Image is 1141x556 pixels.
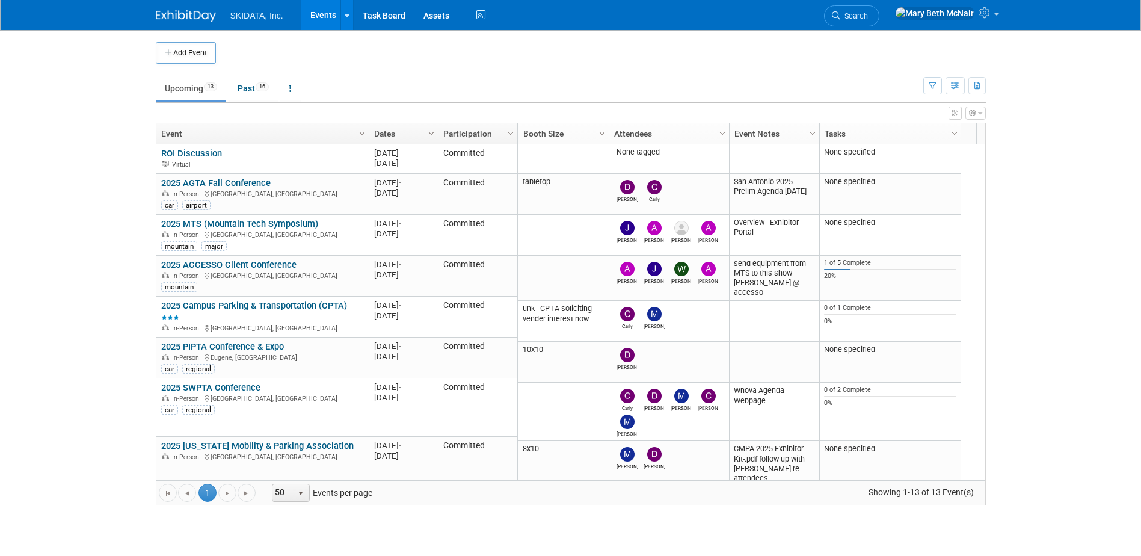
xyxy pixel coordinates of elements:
a: Go to the last page [238,484,256,502]
img: Damon Kessler [620,180,635,194]
img: In-Person Event [162,190,169,196]
a: Column Settings [716,123,729,141]
div: Wesley Martin [671,276,692,284]
button: Add Event [156,42,216,64]
span: Column Settings [950,129,959,138]
div: Andy Shenberger [617,276,638,284]
img: Andreas Kranabetter [701,262,716,276]
td: Overview | Exhibitor Portal [729,215,819,256]
div: [GEOGRAPHIC_DATA], [GEOGRAPHIC_DATA] [161,323,363,333]
div: [DATE] [374,382,432,392]
a: Column Settings [948,123,961,141]
div: Damon Kessler [617,362,638,370]
div: Andreas Kranabetter [698,276,719,284]
span: 16 [256,82,269,91]
img: Virtual Event [162,161,169,167]
div: [GEOGRAPHIC_DATA], [GEOGRAPHIC_DATA] [161,229,363,239]
a: Booth Size [523,123,601,144]
img: Michael Ball [620,415,635,429]
div: [DATE] [374,158,432,168]
a: 2025 SWPTA Conference [161,382,260,393]
span: Go to the next page [223,489,232,498]
a: Event Notes [734,123,811,144]
td: Committed [438,297,517,338]
td: 10x10 [518,342,609,383]
a: Go to the previous page [178,484,196,502]
div: [DATE] [374,300,432,310]
a: 2025 [US_STATE] Mobility & Parking Association [161,440,354,451]
div: 0 of 1 Complete [824,304,956,312]
span: Column Settings [808,129,817,138]
a: ROI Discussion [161,148,222,159]
a: Column Settings [355,123,369,141]
img: Michael Biron [674,221,689,235]
a: Column Settings [595,123,609,141]
div: [DATE] [374,392,432,403]
a: Upcoming13 [156,77,226,100]
div: car [161,364,178,374]
span: In-Person [172,324,203,332]
div: 1 of 5 Complete [824,259,956,267]
div: John Keefe [644,276,665,284]
div: regional [182,364,215,374]
a: Tasks [825,123,953,144]
span: Column Settings [357,129,367,138]
div: 20% [824,272,956,280]
div: Eugene, [GEOGRAPHIC_DATA] [161,352,363,362]
img: Damon Kessler [647,447,662,462]
td: Committed [438,174,517,215]
a: Attendees [614,123,721,144]
div: [DATE] [374,270,432,280]
span: In-Person [172,190,203,198]
td: unk - CPTA soliciting vender interest now [518,301,609,342]
span: 50 [272,484,293,501]
div: [DATE] [374,259,432,270]
td: Committed [438,437,517,483]
div: None specified [824,444,956,454]
div: Carly Jansen [617,321,638,329]
a: 2025 PIPTA Conference & Expo [161,341,284,352]
div: car [161,405,178,415]
img: Carly Jansen [620,389,635,403]
img: Malloy Pohrer [674,389,689,403]
a: Column Settings [504,123,517,141]
img: Malloy Pohrer [620,447,635,462]
td: Committed [438,338,517,378]
img: In-Person Event [162,395,169,401]
div: mountain [161,282,197,292]
img: In-Person Event [162,272,169,278]
span: In-Person [172,354,203,362]
a: 2025 MTS (Mountain Tech Symposium) [161,218,318,229]
div: [DATE] [374,351,432,362]
div: [GEOGRAPHIC_DATA], [GEOGRAPHIC_DATA] [161,393,363,403]
td: tabletop [518,174,609,215]
td: Whova Agenda Webpage [729,383,819,441]
a: Past16 [229,77,278,100]
span: SKIDATA, Inc. [230,11,283,20]
img: In-Person Event [162,324,169,330]
img: Malloy Pohrer [647,307,662,321]
span: Column Settings [718,129,727,138]
div: Carly Jansen [644,194,665,202]
span: - [399,342,401,351]
img: Andy Shenberger [620,262,635,276]
div: [DATE] [374,341,432,351]
td: send equipment from MTS to this show [PERSON_NAME] @ accesso [729,256,819,301]
a: Go to the next page [218,484,236,502]
td: Committed [438,256,517,297]
div: [DATE] [374,218,432,229]
td: Committed [438,144,517,174]
span: Column Settings [506,129,515,138]
div: 0 of 2 Complete [824,386,956,394]
img: In-Person Event [162,453,169,459]
span: Go to the previous page [182,489,192,498]
div: Andy Shenberger [644,235,665,243]
a: Event [161,123,361,144]
span: - [399,260,401,269]
div: Michael Biron [671,235,692,243]
a: Go to the first page [159,484,177,502]
span: - [399,149,401,158]
span: In-Person [172,453,203,461]
a: Search [824,5,879,26]
img: Christopher Archer [701,389,716,403]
